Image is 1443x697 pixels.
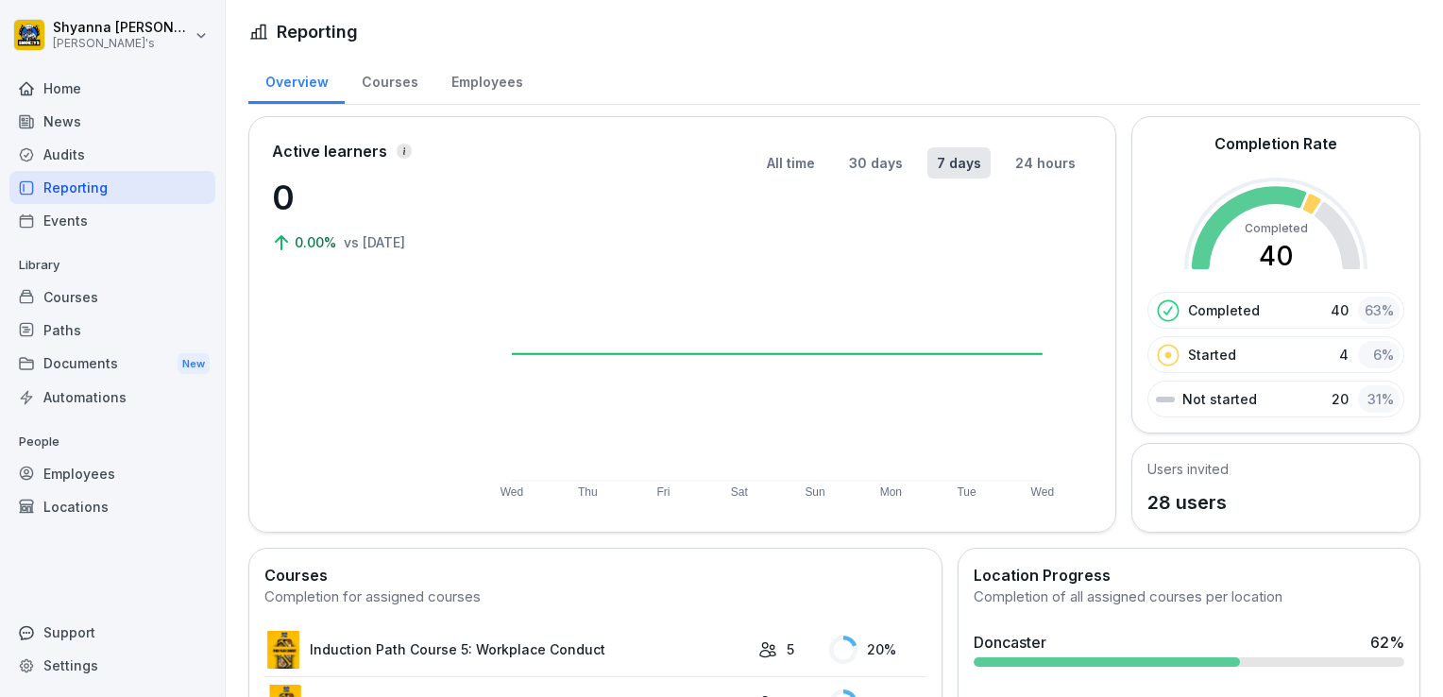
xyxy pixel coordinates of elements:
p: Completed [1188,300,1260,320]
p: vs [DATE] [344,232,405,252]
a: Doncaster62% [966,623,1412,674]
text: Tue [958,485,977,499]
p: 0.00% [295,232,340,252]
h1: Reporting [277,19,358,44]
p: People [9,427,215,457]
p: Shyanna [PERSON_NAME] [53,20,191,36]
a: Courses [345,56,434,104]
p: 20 [1332,389,1349,409]
a: Locations [9,490,215,523]
div: Completion for assigned courses [264,586,926,608]
p: 28 users [1147,488,1229,517]
img: ri4ot6gyqbtljycqcyknatnf.png [264,631,302,669]
h2: Courses [264,564,926,586]
div: Support [9,616,215,649]
a: Reporting [9,171,215,204]
a: DocumentsNew [9,347,215,382]
p: 40 [1331,300,1349,320]
p: 4 [1339,345,1349,365]
p: 5 [787,639,794,659]
p: Started [1188,345,1236,365]
div: 6 % [1358,341,1400,368]
a: Overview [248,56,345,104]
a: Employees [9,457,215,490]
text: Mon [880,485,902,499]
p: [PERSON_NAME]'s [53,37,191,50]
text: Fri [657,485,671,499]
p: Library [9,250,215,280]
div: 63 % [1358,297,1400,324]
button: 7 days [927,147,991,178]
text: Wed [1031,485,1054,499]
p: 0 [272,172,461,223]
div: 31 % [1358,385,1400,413]
a: Home [9,72,215,105]
text: Sun [806,485,825,499]
div: Completion of all assigned courses per location [974,586,1404,608]
text: Wed [501,485,523,499]
button: 30 days [840,147,912,178]
text: Sat [731,485,749,499]
a: Courses [9,280,215,314]
div: New [178,353,210,375]
div: Documents [9,347,215,382]
p: Not started [1182,389,1257,409]
div: Doncaster [974,631,1046,654]
p: Active learners [272,140,387,162]
a: Automations [9,381,215,414]
a: News [9,105,215,138]
button: 24 hours [1006,147,1085,178]
div: 62 % [1370,631,1404,654]
h5: Users invited [1147,459,1229,479]
h2: Completion Rate [1214,132,1337,155]
a: Audits [9,138,215,171]
a: Settings [9,649,215,682]
a: Employees [434,56,539,104]
button: All time [757,147,824,178]
a: Paths [9,314,215,347]
a: Events [9,204,215,237]
div: 20 % [829,636,926,664]
a: Induction Path Course 5: Workplace Conduct [264,631,749,669]
h2: Location Progress [974,564,1404,586]
text: Thu [578,485,598,499]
